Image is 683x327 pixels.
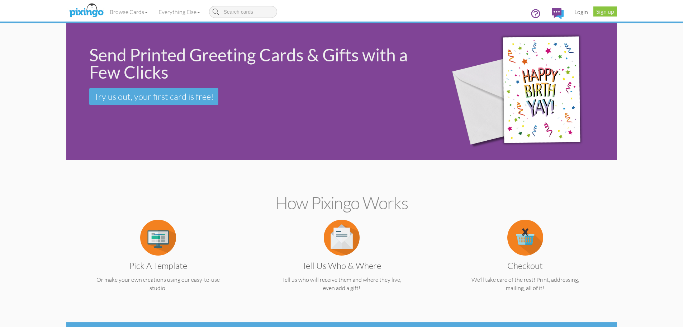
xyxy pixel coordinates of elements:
p: Tell us who will receive them and where they live, even add a gift! [264,276,419,292]
a: Login [569,3,593,21]
h3: Pick a Template [86,261,231,270]
img: 942c5090-71ba-4bfc-9a92-ca782dcda692.png [439,13,612,170]
img: item.alt [140,220,176,256]
span: Try us out, your first card is free! [94,91,214,102]
h3: Checkout [453,261,598,270]
p: We'll take care of the rest! Print, addressing, mailing, all of it! [447,276,603,292]
img: item.alt [507,220,543,256]
img: comments.svg [552,8,564,19]
h2: How Pixingo works [79,193,604,212]
a: Sign up [593,6,617,17]
a: Checkout We'll take care of the rest! Print, addressing, mailing, all of it! [447,233,603,292]
div: Send Printed Greeting Cards & Gifts with a Few Clicks [89,46,428,81]
a: Tell us Who & Where Tell us who will receive them and where they live, even add a gift! [264,233,419,292]
input: Search cards [209,6,277,18]
img: item.alt [324,220,360,256]
h3: Tell us Who & Where [269,261,414,270]
a: Pick a Template Or make your own creations using our easy-to-use studio. [80,233,236,292]
a: Everything Else [153,3,205,21]
p: Or make your own creations using our easy-to-use studio. [80,276,236,292]
img: pixingo logo [67,2,105,20]
a: Browse Cards [104,3,153,21]
a: Try us out, your first card is free! [89,88,218,105]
